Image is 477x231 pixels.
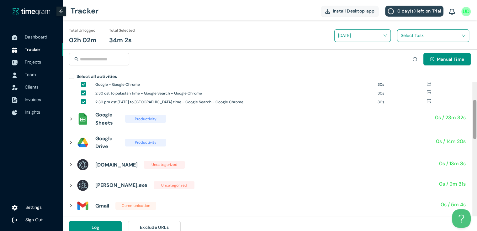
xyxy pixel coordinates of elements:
span: Tracker [25,47,40,52]
span: right [69,163,73,167]
h1: Total Unlogged [69,28,96,33]
img: assets%2Ficons%2Ficons8-gmail-240.png [77,199,89,212]
span: 0 day(s) left on Trial [397,8,441,14]
img: TimeTrackerIcon [12,47,18,53]
span: Productivity [125,115,166,123]
h1: Total Selected [109,28,135,33]
img: UserIcon [461,7,471,16]
h1: 0s / 9m 31s [439,180,466,188]
img: InvoiceIcon [12,97,18,103]
h1: 30s [378,99,427,105]
span: Sign Out [25,217,43,223]
span: Manual Time [437,56,464,63]
h1: 30s [378,82,427,88]
span: Uncategorized [154,181,194,189]
h1: Google Sheets [95,111,119,126]
h1: Select all activities [77,73,117,80]
img: assets%2Ficons%2Ficons8-google-drive-240.png [77,136,89,149]
h1: 0s / 13m 8s [439,160,466,167]
span: Exclude URLs [140,224,169,231]
h1: 02h 02m [69,35,97,45]
span: Log [92,224,99,231]
button: Install Desktop app [321,6,379,17]
span: Clients [25,84,39,90]
span: Insights [25,109,40,115]
span: Communication [115,202,156,210]
span: Projects [25,59,41,65]
img: assets%2Ficons%2Felectron-logo.png [77,158,89,171]
img: BellIcon [449,9,455,16]
span: Invoices [25,97,41,102]
img: ProjectIcon [12,60,18,65]
h1: 2:30 cst to pakistan time - Google Search - Google Chrome [95,90,373,96]
button: 0 day(s) left on Trial [385,6,443,17]
img: logOut.ca60ddd252d7bab9102ea2608abe0238.svg [12,217,18,223]
h1: 0s / 14m 20s [436,137,466,145]
button: plus-circleManual Time [423,53,471,65]
h1: 34m 2s [109,35,132,45]
span: right [69,141,73,144]
span: export [427,81,431,86]
span: right [69,204,73,208]
iframe: Toggle Customer Support [452,209,471,228]
img: assets%2Ficons%2Felectron-logo.png [77,179,89,192]
span: export [427,99,431,103]
h1: Tracker [71,2,98,20]
span: arrow-left [59,9,63,13]
span: sync [412,56,418,62]
span: export [427,90,431,95]
img: timegram [13,8,50,15]
img: assets%2Ficons%2Fsheets_official.png [77,113,89,125]
img: DashboardIcon [12,35,18,40]
span: Team [25,72,36,77]
h1: Gmail [95,202,109,210]
img: DownloadApp [325,9,330,14]
h1: Google Drive [95,135,119,150]
span: right [69,183,73,187]
span: Uncategorized [144,161,185,169]
h1: [PERSON_NAME].exe [95,181,147,189]
img: InvoiceIcon [12,85,18,90]
h1: 0s / 23m 32s [435,114,466,121]
h1: 2:30 pm cst [DATE] to [GEOGRAPHIC_DATA] time - Google Search - Google Chrome [95,99,373,105]
span: Productivity [125,139,166,146]
span: right [69,117,73,121]
img: UserIcon [12,72,18,78]
h1: [DOMAIN_NAME] [95,161,138,169]
span: Install Desktop app [333,8,375,14]
h1: 0s / 5m 4s [441,201,466,208]
h1: 30s [378,90,427,96]
span: Settings [25,204,42,210]
h1: Google - Google Chrome [95,82,373,88]
span: search [74,57,79,61]
img: settings.78e04af822cf15d41b38c81147b09f22.svg [12,205,18,211]
span: Dashboard [25,34,47,40]
img: InsightsIcon [12,110,18,115]
span: plus-circle [430,57,434,62]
